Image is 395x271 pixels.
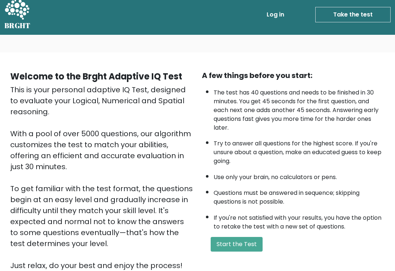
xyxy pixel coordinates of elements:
li: Questions must be answered in sequence; skipping questions is not possible. [214,185,385,207]
li: Try to answer all questions for the highest score. If you're unsure about a question, make an edu... [214,136,385,166]
button: Start the Test [211,237,263,252]
h5: BRGHT [4,22,31,30]
li: Use only your brain, no calculators or pens. [214,170,385,182]
a: Log in [264,8,287,22]
div: A few things before you start: [202,70,385,81]
li: If you're not satisfied with your results, you have the option to retake the test with a new set ... [214,210,385,231]
b: Welcome to the Brght Adaptive IQ Test [10,71,182,83]
a: Take the test [315,7,391,23]
li: The test has 40 questions and needs to be finished in 30 minutes. You get 45 seconds for the firs... [214,85,385,133]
